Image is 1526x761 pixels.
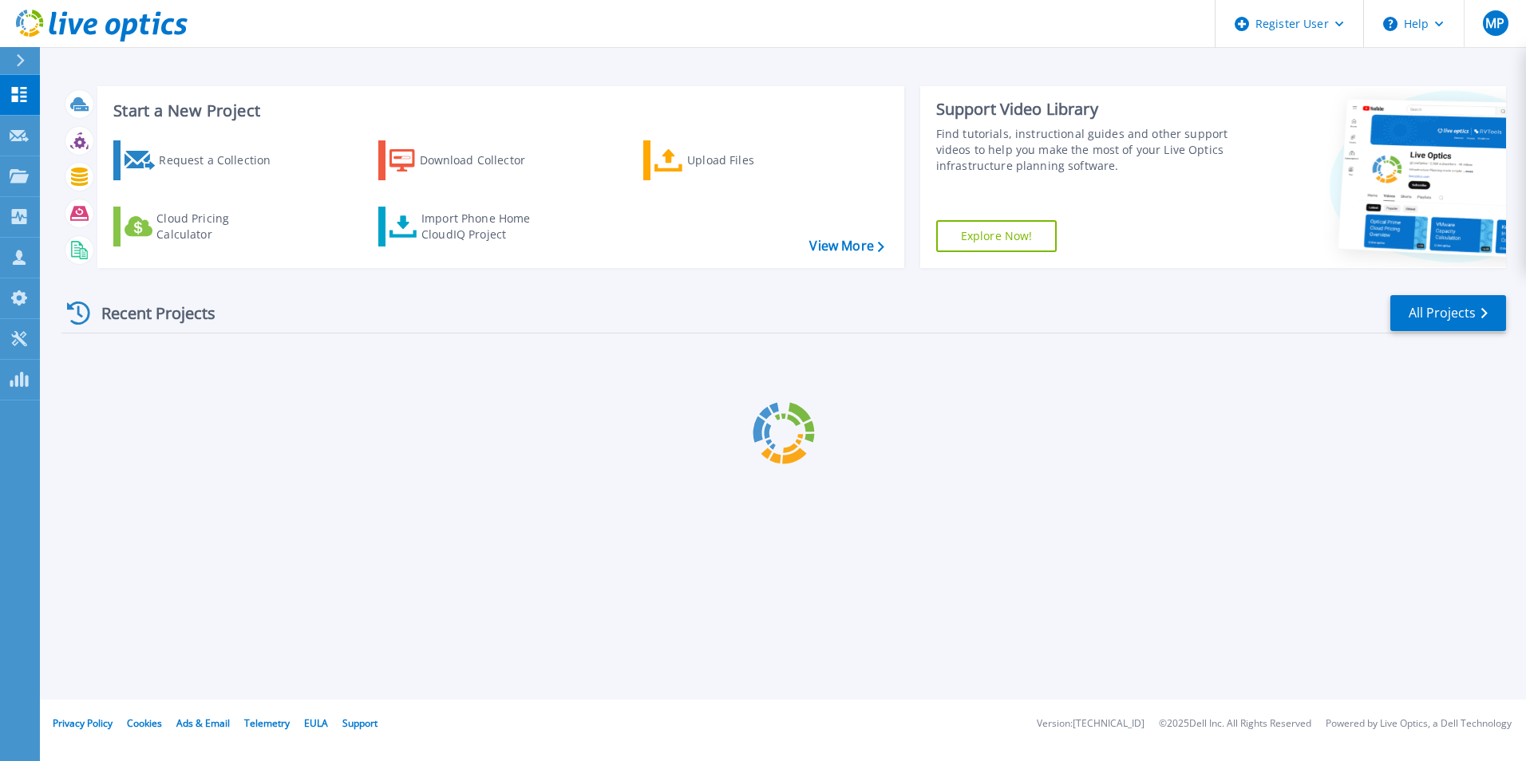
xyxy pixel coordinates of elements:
div: Import Phone Home CloudIQ Project [421,211,546,242]
a: Upload Files [643,140,821,180]
a: Telemetry [244,716,290,730]
div: Cloud Pricing Calculator [156,211,284,242]
a: Ads & Email [176,716,230,730]
a: Privacy Policy [53,716,113,730]
a: Explore Now! [936,220,1058,252]
li: Powered by Live Optics, a Dell Technology [1326,719,1512,729]
a: Cookies [127,716,162,730]
a: All Projects [1390,295,1506,331]
a: Download Collector [378,140,556,180]
li: © 2025 Dell Inc. All Rights Reserved [1159,719,1311,729]
a: Request a Collection [113,140,291,180]
a: EULA [304,716,328,730]
div: Recent Projects [61,294,237,333]
h3: Start a New Project [113,102,884,120]
div: Upload Files [687,144,815,176]
div: Request a Collection [159,144,287,176]
span: MP [1485,17,1504,30]
li: Version: [TECHNICAL_ID] [1037,719,1144,729]
div: Find tutorials, instructional guides and other support videos to help you make the most of your L... [936,126,1235,174]
div: Support Video Library [936,99,1235,120]
div: Download Collector [420,144,548,176]
a: Cloud Pricing Calculator [113,207,291,246]
a: Support [342,716,378,730]
a: View More [809,239,884,254]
